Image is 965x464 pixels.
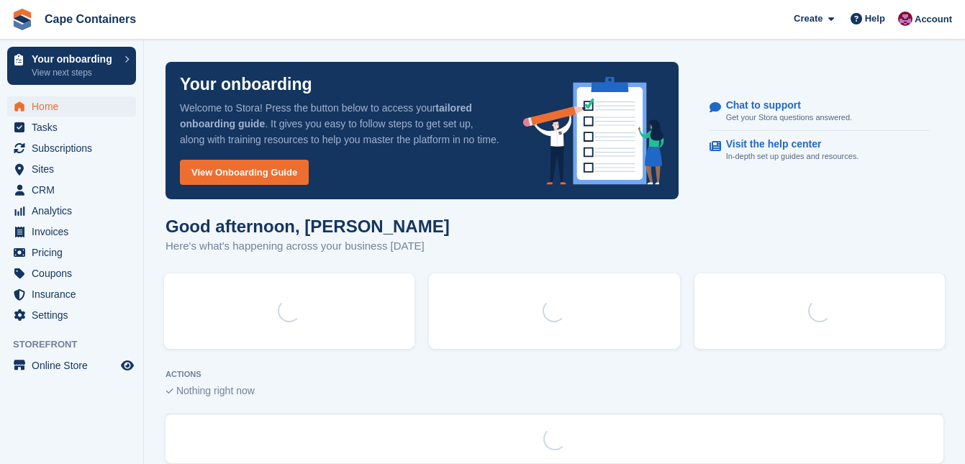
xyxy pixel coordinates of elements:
img: onboarding-info-6c161a55d2c0e0a8cae90662b2fe09162a5109e8cc188191df67fb4f79e88e88.svg [523,77,664,185]
span: Online Store [32,355,118,376]
span: Home [32,96,118,117]
p: Your onboarding [180,76,312,93]
a: menu [7,284,136,304]
a: menu [7,263,136,283]
img: blank_slate_check_icon-ba018cac091ee9be17c0a81a6c232d5eb81de652e7a59be601be346b1b6ddf79.svg [166,388,173,394]
a: Cape Containers [39,7,142,31]
p: In-depth set up guides and resources. [726,150,859,163]
p: Chat to support [726,99,841,112]
h1: Good afternoon, [PERSON_NAME] [166,217,450,236]
a: menu [7,180,136,200]
span: Pricing [32,242,118,263]
span: Sites [32,159,118,179]
a: View Onboarding Guide [180,160,309,185]
a: menu [7,201,136,221]
a: menu [7,138,136,158]
a: menu [7,242,136,263]
a: menu [7,305,136,325]
span: Settings [32,305,118,325]
span: Invoices [32,222,118,242]
a: menu [7,96,136,117]
p: ACTIONS [166,370,943,379]
span: Analytics [32,201,118,221]
a: Your onboarding View next steps [7,47,136,85]
p: Visit the help center [726,138,848,150]
span: Nothing right now [176,385,255,396]
a: menu [7,222,136,242]
p: Get your Stora questions answered. [726,112,852,124]
span: Account [915,12,952,27]
img: Matt Dollisson [898,12,912,26]
span: Coupons [32,263,118,283]
a: menu [7,355,136,376]
span: Help [865,12,885,26]
a: menu [7,159,136,179]
p: Here's what's happening across your business [DATE] [166,238,450,255]
span: Create [794,12,823,26]
a: menu [7,117,136,137]
span: CRM [32,180,118,200]
span: Subscriptions [32,138,118,158]
span: Tasks [32,117,118,137]
img: stora-icon-8386f47178a22dfd0bd8f6a31ec36ba5ce8667c1dd55bd0f319d3a0aa187defe.svg [12,9,33,30]
p: View next steps [32,66,117,79]
p: Welcome to Stora! Press the button below to access your . It gives you easy to follow steps to ge... [180,100,500,147]
span: Storefront [13,337,143,352]
p: Your onboarding [32,54,117,64]
span: Insurance [32,284,118,304]
a: Chat to support Get your Stora questions answered. [710,92,930,132]
a: Preview store [119,357,136,374]
a: Visit the help center In-depth set up guides and resources. [710,131,930,170]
